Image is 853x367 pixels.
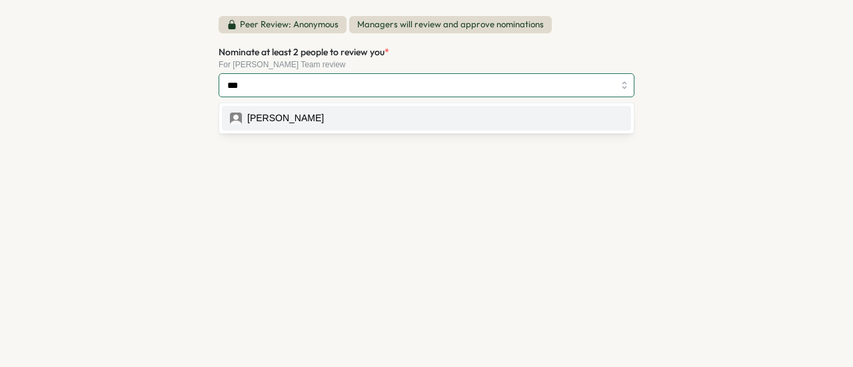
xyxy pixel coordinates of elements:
span: Managers will review and approve nominations [349,16,552,33]
div: For [PERSON_NAME] Team review [219,60,634,69]
span: Nominate at least 2 people to review you [219,46,385,58]
div: [PERSON_NAME] [247,111,324,126]
img: Kimbo Lorenzo [230,113,242,125]
p: Peer Review: Anonymous [240,19,339,31]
